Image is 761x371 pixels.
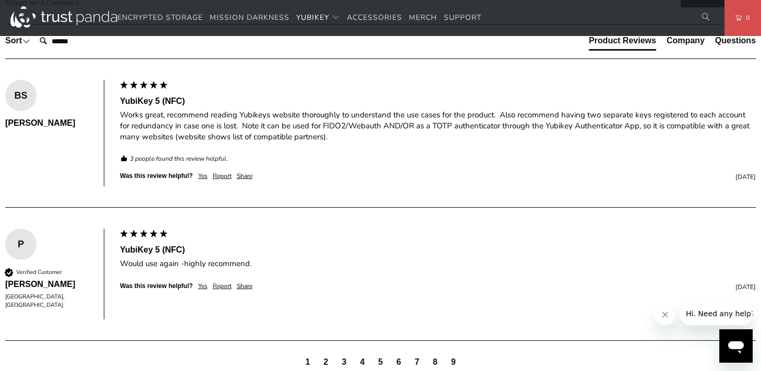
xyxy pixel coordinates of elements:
[120,95,756,107] div: YubiKey 5 (NFC)
[667,35,705,46] div: Company
[258,283,756,292] div: [DATE]
[5,279,93,290] div: [PERSON_NAME]
[5,293,93,309] div: [GEOGRAPHIC_DATA], [GEOGRAPHIC_DATA]
[117,6,481,30] nav: Translation missing: en.navigation.header.main_nav
[210,13,289,22] span: Mission Darkness
[5,35,30,46] div: Sort
[378,356,383,368] div: page5
[117,6,203,30] a: Encrypted Storage
[409,13,437,22] span: Merch
[715,35,756,46] div: Questions
[213,172,232,181] div: Report
[119,229,168,241] div: 5 star rating
[305,356,310,368] div: page1
[589,35,756,56] div: Reviews Tabs
[680,302,753,325] iframe: Message from company
[5,88,37,103] div: BS
[258,173,756,182] div: [DATE]
[198,172,208,181] div: Yes
[119,80,168,92] div: 5 star rating
[120,258,756,269] div: Would use again -highly recommend.
[347,6,402,30] a: Accessories
[130,154,228,163] em: 3 people found this review helpful.
[396,356,401,368] div: page6
[342,356,346,368] div: page3
[117,13,203,22] span: Encrypted Storage
[451,356,456,368] div: page9
[433,356,438,368] div: page8
[655,304,675,325] iframe: Close message
[444,13,481,22] span: Support
[589,35,656,46] div: Product Reviews
[237,172,252,181] div: Share
[347,13,402,22] span: Accessories
[360,356,365,368] div: page4
[198,282,208,291] div: Yes
[237,282,252,291] div: Share
[444,6,481,30] a: Support
[415,356,419,368] div: page7
[210,6,289,30] a: Mission Darkness
[120,110,756,142] div: Works great, recommend reading Yubikeys website thoroughly to understand the use cases for the pr...
[742,12,750,23] span: 0
[10,6,117,28] img: Trust Panda Australia
[6,7,75,16] span: Hi. Need any help?
[5,117,93,129] div: [PERSON_NAME]
[296,13,329,22] span: YubiKey
[323,356,328,368] div: page2
[409,6,437,30] a: Merch
[213,282,232,291] div: Report
[120,244,756,256] div: YubiKey 5 (NFC)
[5,236,37,252] div: P
[35,31,119,52] input: Search
[719,329,753,363] iframe: Button to launch messaging window
[120,172,193,181] div: Was this review helpful?
[296,6,340,30] summary: YubiKey
[16,268,62,276] div: Verified Customer
[120,282,193,291] div: Was this review helpful?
